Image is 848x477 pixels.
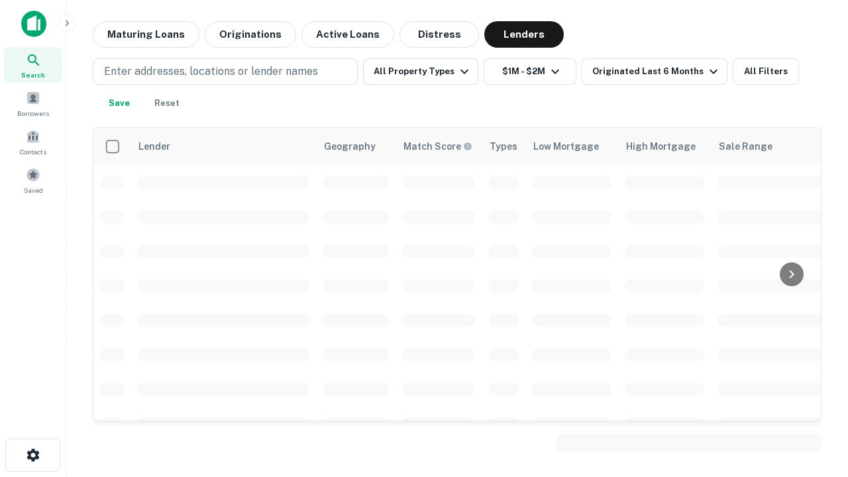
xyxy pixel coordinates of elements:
a: Borrowers [4,85,62,121]
div: Sale Range [719,138,772,154]
th: Sale Range [711,128,830,165]
button: Enter addresses, locations or lender names [93,58,358,85]
span: Search [21,70,45,80]
button: Maturing Loans [93,21,199,48]
th: Types [482,128,525,165]
th: Lender [131,128,316,165]
th: High Mortgage [618,128,711,165]
div: High Mortgage [626,138,696,154]
button: Save your search to get updates of matches that match your search criteria. [98,90,140,117]
img: capitalize-icon.png [21,11,46,37]
button: Distress [399,21,479,48]
h6: Match Score [403,139,470,154]
button: All Filters [733,58,799,85]
div: Capitalize uses an advanced AI algorithm to match your search with the best lender. The match sco... [403,139,472,154]
button: $1M - $2M [484,58,576,85]
span: Saved [24,185,43,195]
button: Lenders [484,21,564,48]
a: Contacts [4,124,62,160]
p: Enter addresses, locations or lender names [104,64,318,79]
div: Types [490,138,517,154]
div: Lender [138,138,170,154]
th: Capitalize uses an advanced AI algorithm to match your search with the best lender. The match sco... [396,128,482,165]
span: Contacts [20,146,46,157]
button: Originated Last 6 Months [582,58,727,85]
button: Originations [205,21,296,48]
div: Low Mortgage [533,138,599,154]
button: Active Loans [301,21,394,48]
button: Reset [146,90,188,117]
th: Low Mortgage [525,128,618,165]
div: Originated Last 6 Months [592,64,721,79]
div: Geography [324,138,376,154]
iframe: Chat Widget [782,371,848,435]
span: Borrowers [17,108,49,119]
a: Search [4,47,62,83]
button: All Property Types [363,58,478,85]
th: Geography [316,128,396,165]
a: Saved [4,162,62,198]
